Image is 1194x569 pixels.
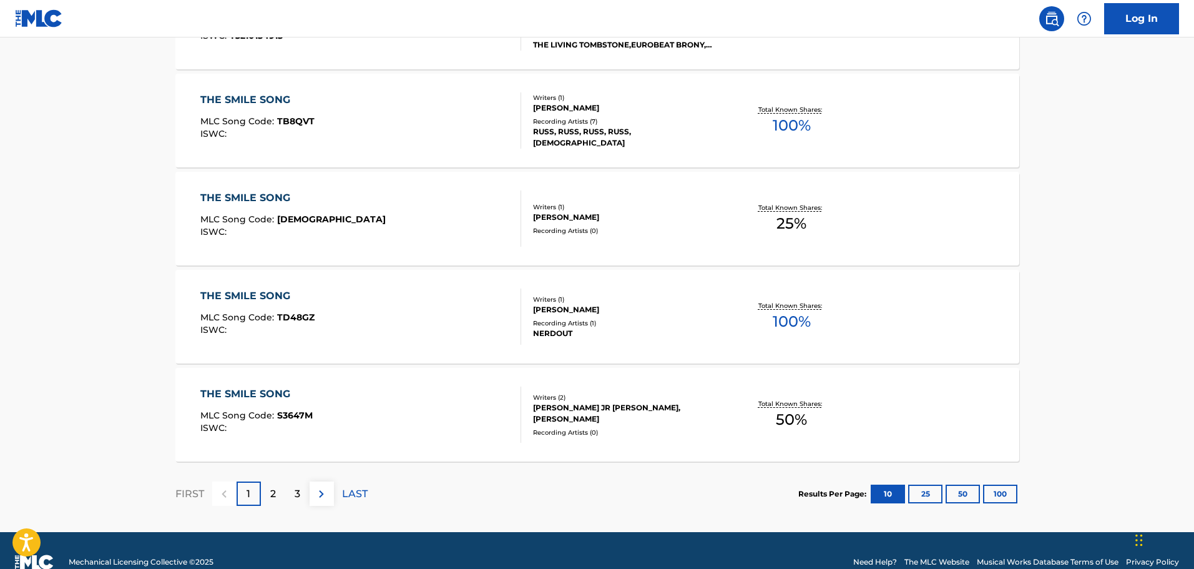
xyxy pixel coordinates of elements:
p: Total Known Shares: [758,301,825,310]
button: 25 [908,485,942,503]
a: THE SMILE SONGMLC Song Code:[DEMOGRAPHIC_DATA]ISWC:Writers (1)[PERSON_NAME]Recording Artists (0)T... [175,172,1019,265]
p: 2 [270,487,276,502]
div: Drag [1135,522,1143,559]
div: Writers ( 2 ) [533,393,722,402]
div: Writers ( 1 ) [533,93,722,102]
div: THE SMILE SONG [200,190,386,205]
a: Public Search [1039,6,1064,31]
div: Writers ( 1 ) [533,295,722,304]
p: Total Known Shares: [758,105,825,114]
button: 10 [871,485,905,503]
div: [PERSON_NAME] JR [PERSON_NAME], [PERSON_NAME] [533,402,722,425]
p: FIRST [175,487,204,502]
span: [DEMOGRAPHIC_DATA] [277,214,386,225]
a: The MLC Website [904,557,969,568]
span: MLC Song Code : [200,410,277,421]
img: right [314,487,329,502]
span: 100 % [773,310,811,333]
span: TD48GZ [277,312,315,323]
a: Need Help? [853,557,897,568]
div: Writers ( 1 ) [533,202,722,212]
button: 100 [983,485,1017,503]
img: search [1044,11,1059,26]
div: THE SMILE SONG [200,289,315,304]
div: Recording Artists ( 0 ) [533,428,722,437]
div: THE LIVING TOMBSTONE,EUROBEAT BRONY, THE LIVING TOMBSTONE,EUROBEAT BRONY, THE LIVING TOMBSTONE,EU... [533,28,722,51]
div: Recording Artists ( 0 ) [533,226,722,235]
div: [PERSON_NAME] [533,304,722,315]
a: Musical Works Database Terms of Use [977,557,1118,568]
span: 50 % [776,408,807,431]
a: Log In [1104,3,1179,34]
p: LAST [342,487,368,502]
span: TB8QVT [277,116,315,127]
div: Help [1072,6,1097,31]
div: [PERSON_NAME] [533,212,722,223]
p: 1 [247,487,250,502]
span: Mechanical Licensing Collective © 2025 [69,557,213,568]
span: ISWC : [200,422,230,433]
a: THE SMILE SONGMLC Song Code:S3647MISWC:Writers (2)[PERSON_NAME] JR [PERSON_NAME], [PERSON_NAME]Re... [175,368,1019,462]
span: ISWC : [200,226,230,237]
span: S3647M [277,410,313,421]
iframe: Chat Widget [1132,509,1194,569]
div: RUSS, RUSS, RUSS, RUSS, [DEMOGRAPHIC_DATA] [533,126,722,149]
span: MLC Song Code : [200,116,277,127]
p: Total Known Shares: [758,399,825,408]
span: ISWC : [200,128,230,139]
div: [PERSON_NAME] [533,102,722,114]
span: ISWC : [200,324,230,335]
div: THE SMILE SONG [200,387,313,402]
button: 50 [946,485,980,503]
div: Recording Artists ( 1 ) [533,319,722,328]
span: 25 % [776,212,806,235]
span: MLC Song Code : [200,312,277,323]
a: THE SMILE SONGMLC Song Code:TD48GZISWC:Writers (1)[PERSON_NAME]Recording Artists (1)NERDOUTTotal ... [175,270,1019,364]
img: help [1077,11,1092,26]
p: Results Per Page: [798,488,869,500]
a: THE SMILE SONGMLC Song Code:TB8QVTISWC:Writers (1)[PERSON_NAME]Recording Artists (7)RUSS, RUSS, R... [175,74,1019,167]
p: 3 [295,487,300,502]
span: 100 % [773,114,811,137]
div: Recording Artists ( 7 ) [533,117,722,126]
img: MLC Logo [15,9,63,27]
p: Total Known Shares: [758,203,825,212]
a: Privacy Policy [1126,557,1179,568]
div: NERDOUT [533,328,722,339]
span: MLC Song Code : [200,214,277,225]
div: THE SMILE SONG [200,92,315,107]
